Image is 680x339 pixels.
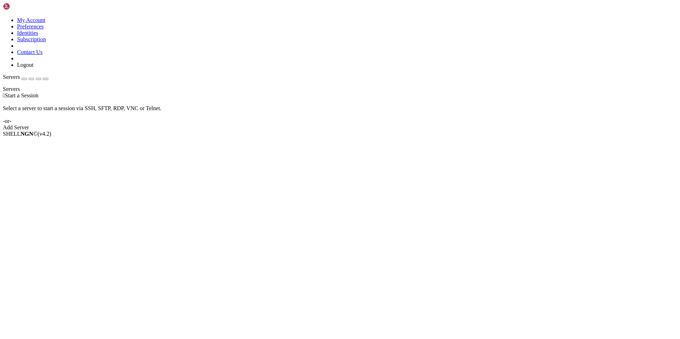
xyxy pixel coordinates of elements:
[17,30,38,36] a: Identities
[17,23,44,29] a: Preferences
[3,86,677,92] div: Servers
[17,49,43,55] a: Contact Us
[3,74,20,80] span: Servers
[3,74,48,80] a: Servers
[3,99,677,124] div: Select a server to start a session via SSH, SFTP, RDP, VNC or Telnet. -or-
[3,131,51,137] span: SHELL ©
[21,131,33,137] b: NGN
[38,131,52,137] span: 4.2.0
[3,3,44,10] img: Shellngn
[17,17,46,23] a: My Account
[17,62,33,68] a: Logout
[5,92,38,98] span: Start a Session
[3,124,677,131] div: Add Server
[17,36,46,42] a: Subscription
[3,92,5,98] span: 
